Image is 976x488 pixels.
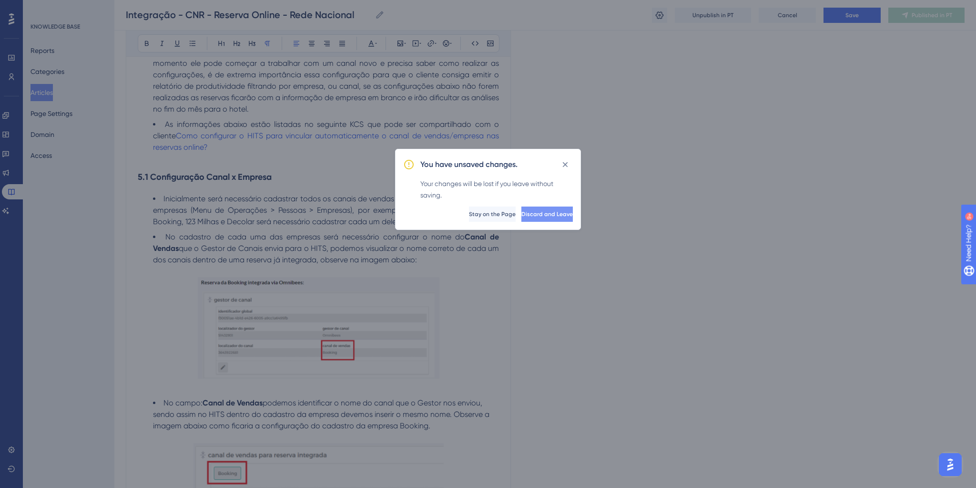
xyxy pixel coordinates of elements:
[521,210,573,218] span: Discard and Leave
[420,159,518,170] h2: You have unsaved changes.
[936,450,965,479] iframe: UserGuiding AI Assistant Launcher
[65,5,71,12] div: 9+
[469,210,516,218] span: Stay on the Page
[420,178,573,201] div: Your changes will be lost if you leave without saving.
[22,2,60,14] span: Need Help?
